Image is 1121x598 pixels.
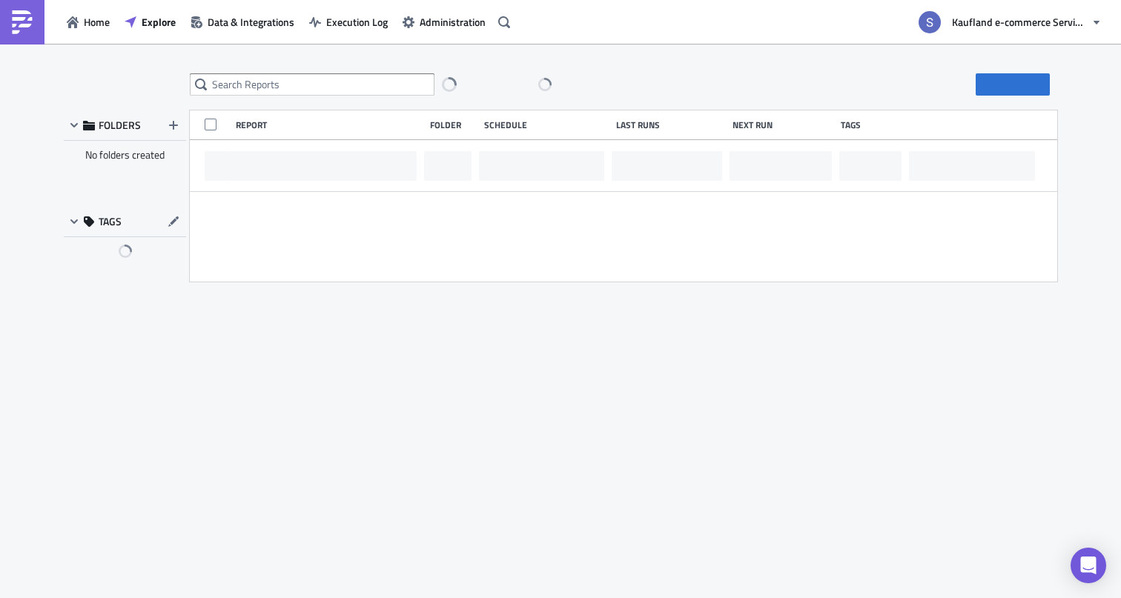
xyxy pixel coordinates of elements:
button: Execution Log [302,10,395,33]
button: Kaufland e-commerce Services GmbH & Co. KG [910,6,1110,39]
div: Report [236,119,423,130]
input: Search Reports [190,73,434,96]
span: Home [84,14,110,30]
img: PushMetrics [10,10,34,34]
div: Last Runs [616,119,725,130]
span: Data & Integrations [208,14,294,30]
button: Home [59,10,117,33]
img: Avatar [917,10,942,35]
span: TAGS [99,215,122,228]
div: Folder [430,119,477,130]
div: Open Intercom Messenger [1071,548,1106,583]
button: Administration [395,10,493,33]
span: Explore [142,14,176,30]
span: Administration [420,14,486,30]
div: Tags [841,119,903,130]
div: Next Run [733,119,834,130]
span: Kaufland e-commerce Services GmbH & Co. KG [952,14,1085,30]
span: Execution Log [326,14,388,30]
div: Schedule [484,119,609,130]
span: FOLDERS [99,119,141,132]
div: No folders created [64,141,186,169]
button: Data & Integrations [183,10,302,33]
button: Explore [117,10,183,33]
